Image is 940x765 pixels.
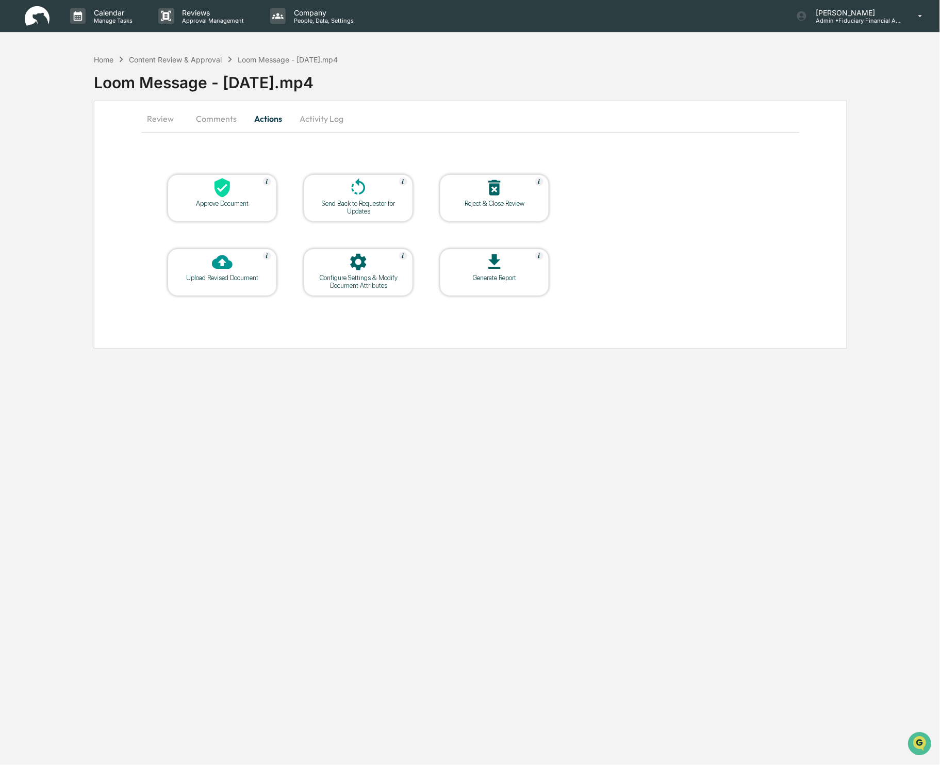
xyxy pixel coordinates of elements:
[6,145,69,164] a: 🔎Data Lookup
[75,131,83,139] div: 🗄️
[291,106,352,131] button: Activity Log
[6,126,71,144] a: 🖐️Preclearance
[21,130,67,140] span: Preclearance
[10,151,19,159] div: 🔎
[94,55,113,64] div: Home
[399,252,407,260] img: Help
[535,252,543,260] img: Help
[175,82,188,94] button: Start new chat
[312,274,405,289] div: Configure Settings & Modify Document Attributes
[73,174,125,183] a: Powered byPylon
[141,106,799,131] div: secondary tabs example
[174,17,250,24] p: Approval Management
[312,200,405,215] div: Send Back to Requestor for Updates
[176,200,269,207] div: Approve Document
[807,17,903,24] p: Admin • Fiduciary Financial Advisors
[238,55,338,64] div: Loom Message - [DATE].mp4
[21,150,65,160] span: Data Lookup
[103,175,125,183] span: Pylon
[25,6,50,26] img: logo
[85,130,128,140] span: Attestations
[141,106,188,131] button: Review
[245,106,291,131] button: Actions
[535,177,543,186] img: Help
[448,274,541,282] div: Generate Report
[86,17,138,24] p: Manage Tasks
[286,17,359,24] p: People, Data, Settings
[129,55,222,64] div: Content Review & Approval
[807,8,903,17] p: [PERSON_NAME]
[94,65,940,92] div: Loom Message - [DATE].mp4
[448,200,541,207] div: Reject & Close Review
[174,8,250,17] p: Reviews
[263,252,271,260] img: Help
[35,89,130,97] div: We're available if you need us!
[71,126,132,144] a: 🗄️Attestations
[176,274,269,282] div: Upload Revised Document
[10,131,19,139] div: 🖐️
[263,177,271,186] img: Help
[10,79,29,97] img: 1746055101610-c473b297-6a78-478c-a979-82029cc54cd1
[10,22,188,38] p: How can we help?
[188,106,245,131] button: Comments
[35,79,169,89] div: Start new chat
[286,8,359,17] p: Company
[86,8,138,17] p: Calendar
[399,177,407,186] img: Help
[907,731,935,759] iframe: Open customer support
